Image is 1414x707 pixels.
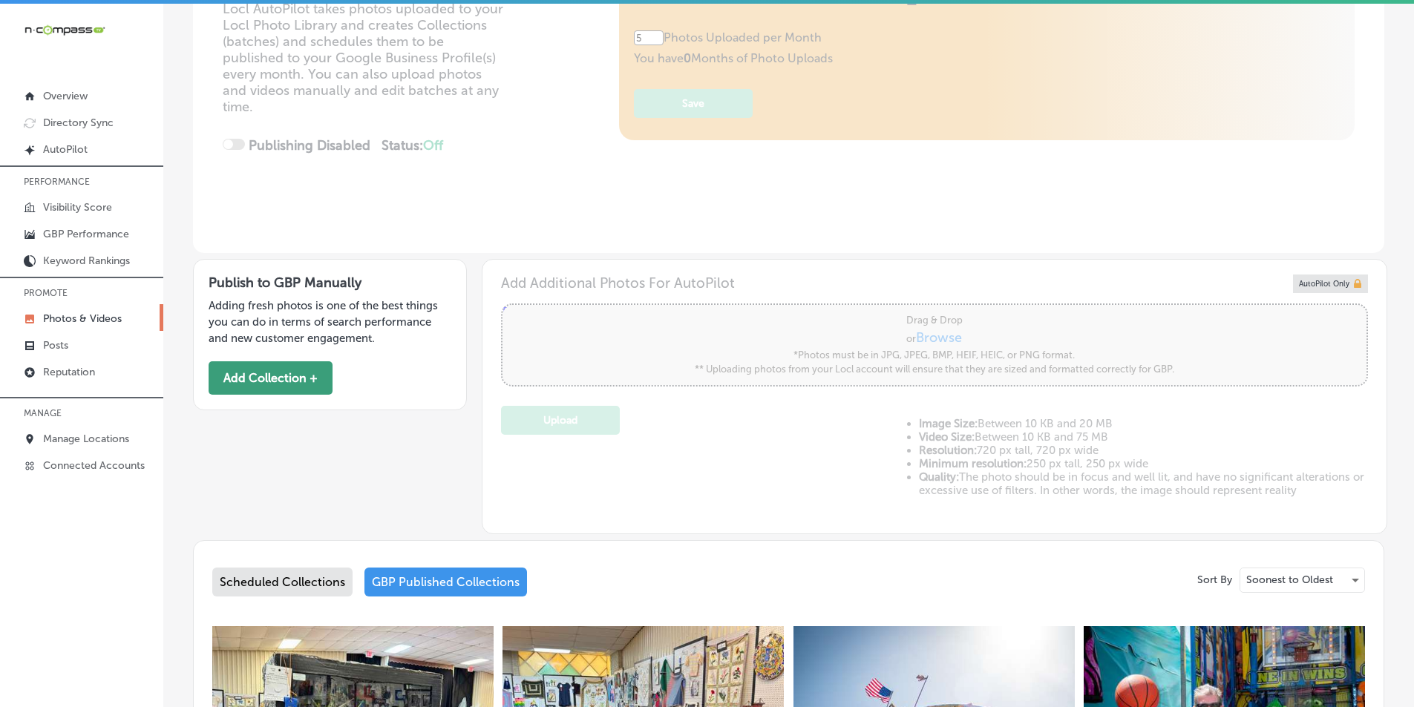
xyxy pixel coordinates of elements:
button: Add Collection + [209,361,333,395]
p: Sort By [1197,573,1232,586]
p: Overview [43,90,88,102]
div: GBP Published Collections [364,568,527,596]
p: Connected Accounts [43,459,145,472]
p: Visibility Score [43,201,112,214]
p: Posts [43,339,68,352]
p: Keyword Rankings [43,254,130,267]
p: Directory Sync [43,116,114,129]
div: Scheduled Collections [212,568,353,596]
p: Manage Locations [43,433,129,445]
p: Photos & Videos [43,312,122,325]
div: Soonest to Oldest [1240,568,1364,592]
p: Soonest to Oldest [1246,573,1333,587]
h3: Publish to GBP Manually [209,274,451,291]
p: Reputation [43,366,95,378]
p: Adding fresh photos is one of the best things you can do in terms of search performance and new c... [209,297,451,346]
p: AutoPilot [43,143,88,156]
p: GBP Performance [43,228,129,240]
img: 660ab0bf-5cc7-4cb8-ba1c-48b5ae0f18e60NCTV_CLogo_TV_Black_-500x88.png [24,23,105,37]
